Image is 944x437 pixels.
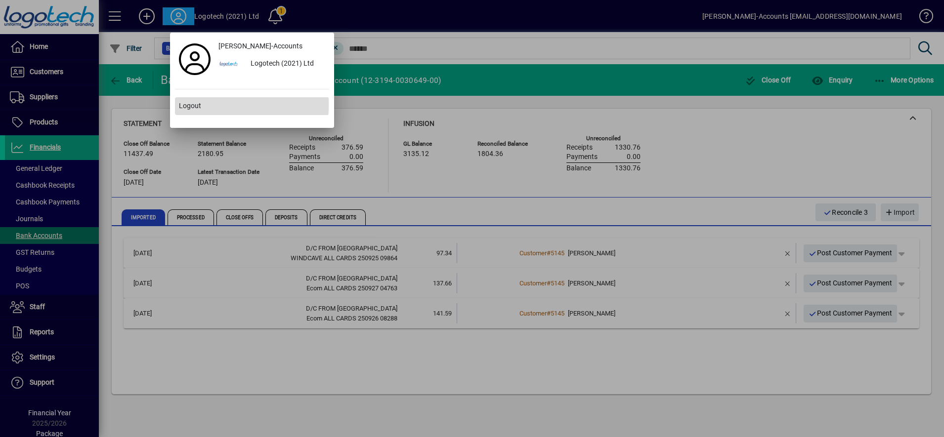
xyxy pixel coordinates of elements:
a: Profile [175,50,215,68]
div: Logotech (2021) Ltd [243,55,329,73]
button: Logout [175,97,329,115]
span: [PERSON_NAME]-Accounts [218,41,302,51]
button: Logotech (2021) Ltd [215,55,329,73]
a: [PERSON_NAME]-Accounts [215,38,329,55]
span: Logout [179,101,201,111]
